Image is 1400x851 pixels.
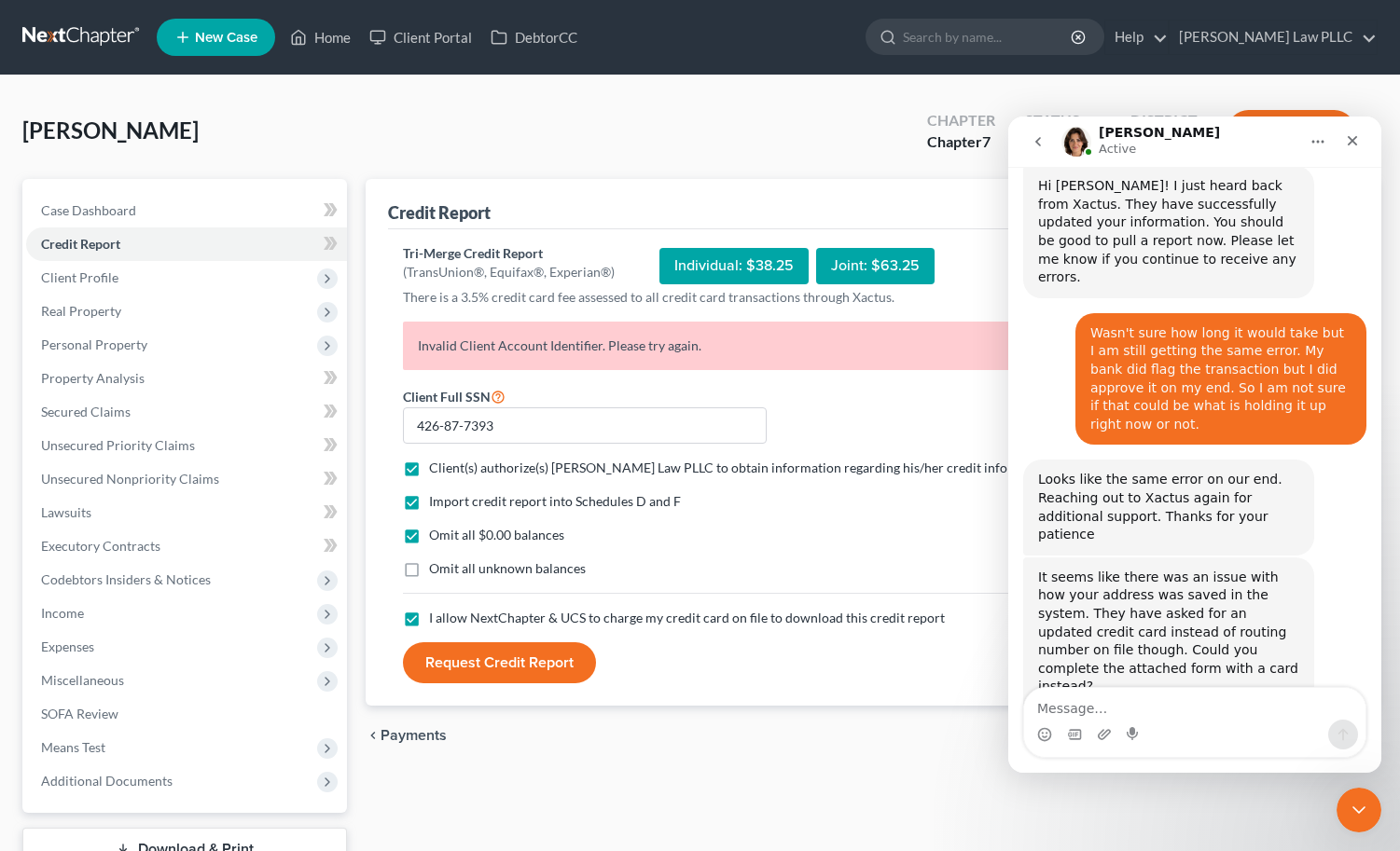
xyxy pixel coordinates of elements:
[41,336,147,352] span: Personal Property
[281,21,360,54] a: Home
[41,706,118,721] span: SOFA Review
[26,529,347,563] a: Executory Contracts
[41,269,118,285] span: Client Profile
[1008,117,1381,773] iframe: Intercom live chat
[26,362,347,395] a: Property Analysis
[195,31,257,45] span: New Case
[59,611,74,625] button: Gif picker
[429,610,945,625] span: I allow NextChapter & UCS to charge my credit card on file to download this credit report
[26,697,347,731] a: SOFA Review
[481,21,587,54] a: DebtorCC
[41,202,136,218] span: Case Dashboard
[26,395,347,429] a: Secured Claims
[429,493,681,509] span: Import credit report into Schedules D and F
[816,248,935,284] div: Joint: $63.25
[41,404,131,419] span: Secured Claims
[403,244,615,263] div: Tri-Merge Credit Report
[41,672,124,688] span: Miscellaneous
[320,603,350,633] button: Send a message…
[429,560,586,576] span: Omit all unknown balances
[41,638,94,654] span: Expenses
[360,21,481,54] a: Client Portal
[89,611,104,625] button: Upload attachment
[41,504,91,520] span: Lawsuits
[15,441,358,691] div: Emma says…
[659,248,809,284] div: Individual: $38.25
[403,389,491,405] span: Client Full SSN
[16,571,357,603] textarea: Message…
[22,117,199,144] span: [PERSON_NAME]
[403,407,767,445] input: XXX-XX-XXXX
[41,236,120,252] span: Credit Report
[41,538,160,554] span: Executory Contracts
[26,496,347,529] a: Lawsuits
[41,437,195,453] span: Unsecured Priority Claims
[118,611,133,625] button: Start recording
[403,263,615,281] div: (TransUnion®, Equifax®, Experian®)
[26,429,347,462] a: Unsecured Priority Claims
[41,739,105,755] span: Means Test
[41,605,84,621] span: Income
[41,571,211,587] span: Codebtors Insiders & Notices
[26,194,347,227] a: Case Dashboard
[403,322,1149,370] p: Invalid Client Account Identifier. Please try again.
[29,611,44,625] button: Emoji picker
[429,460,1057,475] span: Client(s) authorize(s) [PERSON_NAME] Law PLLC to obtain information regarding his/her credit info...
[41,370,145,386] span: Property Analysis
[26,462,347,496] a: Unsecured Nonpriority Claims
[1105,21,1168,54] a: Help
[366,728,447,743] button: chevron_left Payments
[1170,21,1377,54] a: [PERSON_NAME] Law PLLC
[403,642,596,683] button: Request Credit Report
[41,303,121,319] span: Real Property
[41,773,173,789] span: Additional Documents
[15,441,306,657] div: It seems like there was an issue with how your address was saved in the system. They have asked f...
[927,110,995,131] div: Chapter
[1227,110,1355,152] button: Preview
[982,132,991,150] span: 7
[1337,788,1381,832] iframe: Intercom live chat
[1025,110,1101,131] div: Status
[388,201,491,224] div: Credit Report
[381,728,447,743] span: Payments
[41,471,219,487] span: Unsecured Nonpriority Claims
[366,728,381,743] i: chevron_left
[30,452,291,616] div: It seems like there was an issue with how your address was saved in the system. They have asked f...
[26,227,347,261] a: Credit Report
[1130,110,1198,131] div: District
[903,20,1074,54] input: Search by name...
[927,131,995,153] div: Chapter
[429,527,564,542] span: Omit all $0.00 balances
[403,288,1149,307] p: There is a 3.5% credit card fee assessed to all credit card transactions through Xactus.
